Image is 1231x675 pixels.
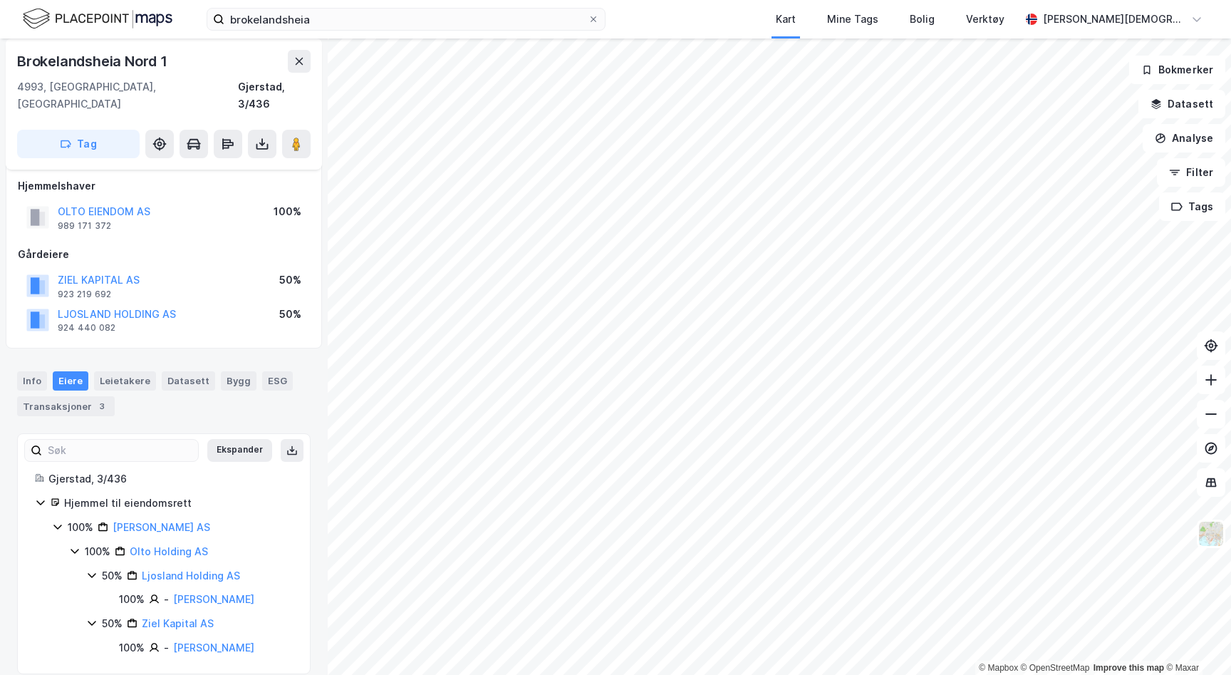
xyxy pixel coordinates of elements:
[827,11,878,28] div: Mine Tags
[164,639,169,656] div: -
[279,306,301,323] div: 50%
[238,78,311,113] div: Gjerstad, 3/436
[224,9,588,30] input: Søk på adresse, matrikkel, gårdeiere, leietakere eller personer
[53,371,88,390] div: Eiere
[1129,56,1225,84] button: Bokmerker
[18,177,310,195] div: Hjemmelshaver
[58,220,111,232] div: 989 171 372
[58,322,115,334] div: 924 440 082
[17,130,140,158] button: Tag
[18,246,310,263] div: Gårdeiere
[58,289,111,300] div: 923 219 692
[1094,663,1164,673] a: Improve this map
[1143,124,1225,153] button: Analyse
[1160,607,1231,675] div: Kontrollprogram for chat
[1138,90,1225,118] button: Datasett
[207,439,272,462] button: Ekspander
[102,567,123,584] div: 50%
[17,78,238,113] div: 4993, [GEOGRAPHIC_DATA], [GEOGRAPHIC_DATA]
[173,593,254,605] a: [PERSON_NAME]
[142,570,240,582] a: Ljosland Holding AS
[119,639,145,656] div: 100%
[130,545,208,557] a: Olto Holding AS
[119,591,145,608] div: 100%
[113,521,210,533] a: [PERSON_NAME] AS
[85,543,110,560] div: 100%
[23,6,172,31] img: logo.f888ab2527a4732fd821a326f86c7f29.svg
[1043,11,1185,28] div: [PERSON_NAME][DEMOGRAPHIC_DATA]
[262,371,293,390] div: ESG
[17,371,47,390] div: Info
[102,615,123,632] div: 50%
[1198,520,1225,547] img: Z
[776,11,796,28] div: Kart
[17,50,170,73] div: Brokelandsheia Nord 1
[48,470,293,488] div: Gjerstad, 3/436
[164,591,169,608] div: -
[68,519,93,536] div: 100%
[1159,192,1225,221] button: Tags
[142,617,214,629] a: Ziel Kapital AS
[1021,663,1090,673] a: OpenStreetMap
[221,371,256,390] div: Bygg
[979,663,1018,673] a: Mapbox
[1157,158,1225,187] button: Filter
[94,371,156,390] div: Leietakere
[173,641,254,654] a: [PERSON_NAME]
[162,371,215,390] div: Datasett
[95,399,109,413] div: 3
[1160,607,1231,675] iframe: Chat Widget
[966,11,1004,28] div: Verktøy
[17,396,115,416] div: Transaksjoner
[42,440,198,461] input: Søk
[64,495,293,512] div: Hjemmel til eiendomsrett
[279,272,301,289] div: 50%
[910,11,935,28] div: Bolig
[274,203,301,220] div: 100%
